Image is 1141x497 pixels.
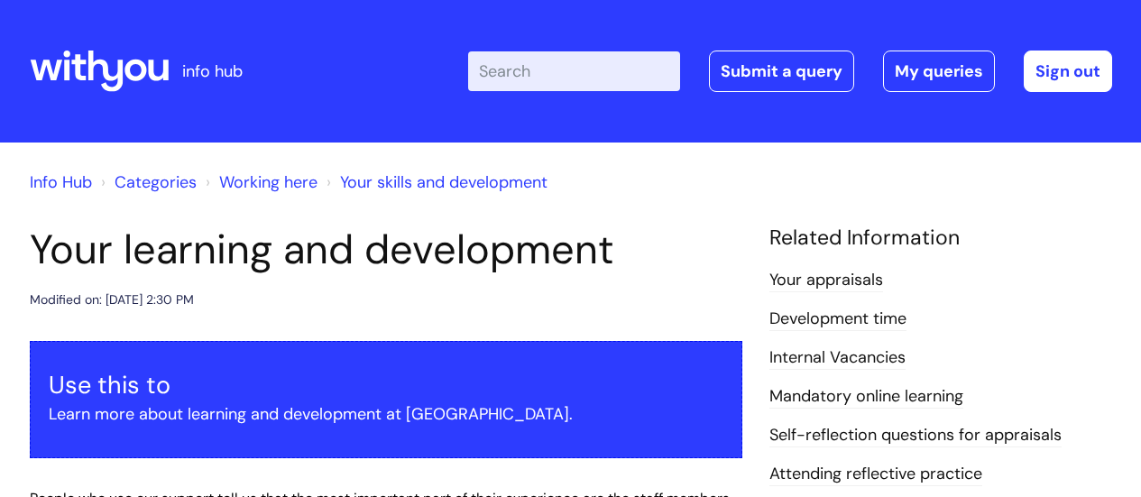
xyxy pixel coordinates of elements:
a: Info Hub [30,171,92,193]
li: Solution home [97,168,197,197]
a: My queries [883,51,995,92]
a: Internal Vacancies [769,346,906,370]
h4: Related Information [769,225,1112,251]
a: Mandatory online learning [769,385,963,409]
h1: Your learning and development [30,225,742,274]
a: Your appraisals [769,269,883,292]
a: Categories [115,171,197,193]
a: Working here [219,171,317,193]
div: Modified on: [DATE] 2:30 PM [30,289,194,311]
p: Learn more about learning and development at [GEOGRAPHIC_DATA]. [49,400,723,428]
a: Sign out [1024,51,1112,92]
a: Attending reflective practice [769,463,982,486]
li: Working here [201,168,317,197]
a: Your skills and development [340,171,547,193]
li: Your skills and development [322,168,547,197]
a: Development time [769,308,906,331]
input: Search [468,51,680,91]
h3: Use this to [49,371,723,400]
div: | - [468,51,1112,92]
a: Self-reflection questions for appraisals [769,424,1062,447]
a: Submit a query [709,51,854,92]
p: info hub [182,57,243,86]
